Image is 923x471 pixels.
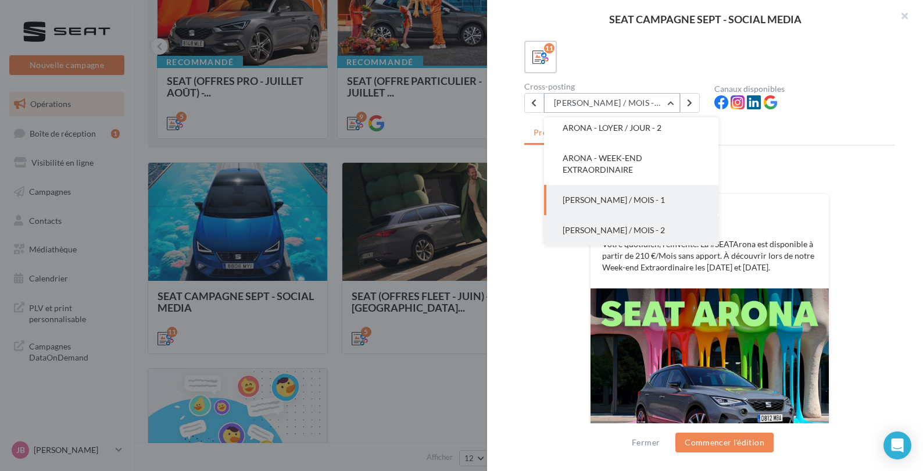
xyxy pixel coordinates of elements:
[563,153,642,174] span: ARONA - WEEK-END EXTRAORDINAIRE
[714,85,895,93] div: Canaux disponibles
[544,215,718,245] button: [PERSON_NAME] / MOIS - 2
[544,143,718,185] button: ARONA - WEEK-END EXTRAORDINAIRE
[544,185,718,215] button: [PERSON_NAME] / MOIS - 1
[544,113,718,143] button: ARONA - LOYER / JOUR - 2
[544,93,680,113] button: [PERSON_NAME] / MOIS - 1
[544,43,554,53] div: 11
[602,238,817,273] p: Votre quotidien, réinventé. La #SEATArona est disponible à partir de 210 €/Mois sans apport. À dé...
[563,195,665,205] span: [PERSON_NAME] / MOIS - 1
[675,433,774,452] button: Commencer l'édition
[883,431,911,459] div: Open Intercom Messenger
[524,83,705,91] div: Cross-posting
[627,436,664,449] button: Fermer
[563,123,661,133] span: ARONA - LOYER / JOUR - 2
[563,225,665,235] span: [PERSON_NAME] / MOIS - 2
[506,14,904,24] div: SEAT CAMPAGNE SEPT - SOCIAL MEDIA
